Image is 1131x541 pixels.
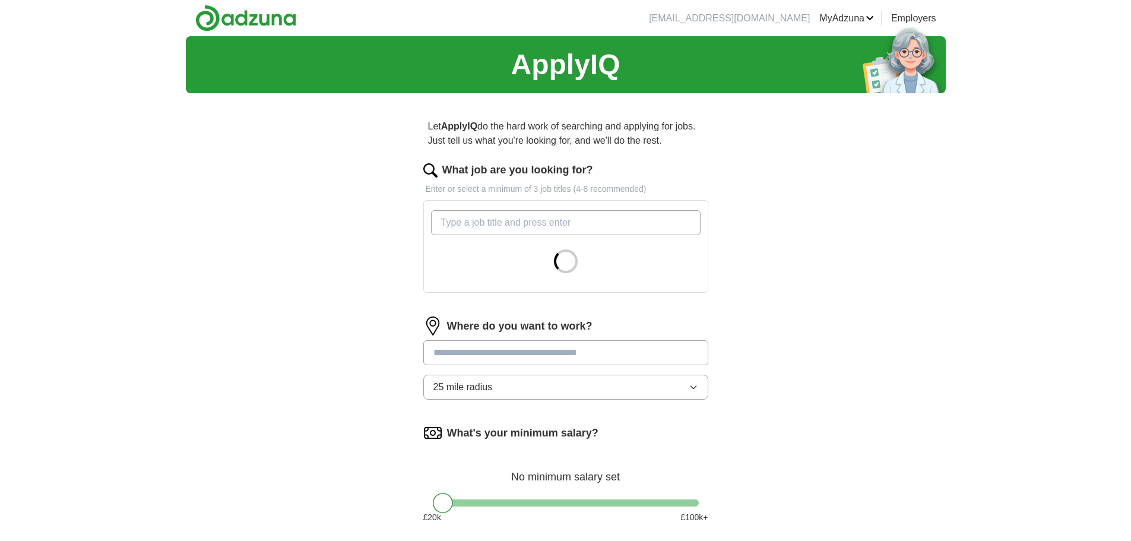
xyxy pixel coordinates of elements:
[441,121,477,131] strong: ApplyIQ
[433,380,493,394] span: 25 mile radius
[680,511,708,524] span: £ 100 k+
[423,457,708,485] div: No minimum salary set
[891,11,936,26] a: Employers
[423,423,442,442] img: salary.png
[447,425,598,441] label: What's your minimum salary?
[423,163,438,178] img: search.png
[423,115,708,153] p: Let do the hard work of searching and applying for jobs. Just tell us what you're looking for, an...
[423,375,708,400] button: 25 mile radius
[195,5,296,31] img: Adzuna logo
[423,183,708,195] p: Enter or select a minimum of 3 job titles (4-8 recommended)
[442,162,593,178] label: What job are you looking for?
[649,11,810,26] li: [EMAIL_ADDRESS][DOMAIN_NAME]
[819,11,874,26] a: MyAdzuna
[447,318,593,334] label: Where do you want to work?
[431,210,701,235] input: Type a job title and press enter
[423,317,442,336] img: location.png
[423,511,441,524] span: £ 20 k
[511,43,620,86] h1: ApplyIQ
